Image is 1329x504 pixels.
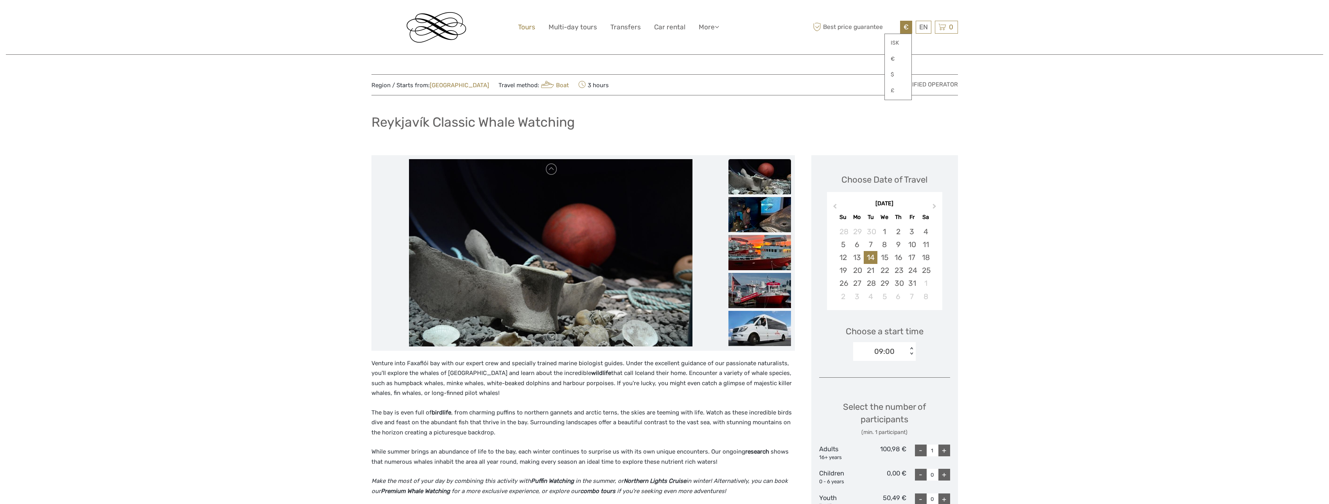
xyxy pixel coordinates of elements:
div: Choose Monday, October 13th, 2025 [850,251,864,264]
a: ISK [885,36,911,50]
div: Th [891,212,905,222]
div: Tu [864,212,877,222]
div: Choose Tuesday, September 30th, 2025 [864,225,877,238]
button: Next Month [929,202,942,214]
div: Choose Saturday, October 4th, 2025 [919,225,933,238]
div: Select the number of participants [819,401,950,436]
p: Venture into Faxaflói bay with our expert crew and specially trained marine biologist guides. Und... [371,359,795,398]
div: Choose Friday, October 3rd, 2025 [905,225,919,238]
div: + [938,469,950,481]
div: Choose Date of Travel [841,174,927,186]
a: £ [885,84,911,98]
span: Choose a start time [846,325,924,337]
strong: wildlife [591,369,611,377]
strong: combo tours [580,488,615,495]
div: Choose Wednesday, November 5th, 2025 [877,290,891,303]
h1: Reykjavík Classic Whale Watching [371,114,575,130]
div: Choose Thursday, October 2nd, 2025 [891,225,905,238]
div: Choose Monday, October 27th, 2025 [850,277,864,290]
span: Verified Operator [901,81,958,89]
a: Multi-day tours [549,22,597,33]
div: Choose Saturday, October 11th, 2025 [919,238,933,251]
div: Choose Tuesday, October 21st, 2025 [864,264,877,277]
div: Choose Thursday, October 30th, 2025 [891,277,905,290]
div: Children [819,469,863,485]
div: Choose Friday, October 31st, 2025 [905,277,919,290]
div: 0,00 € [863,469,906,485]
div: Choose Thursday, October 23rd, 2025 [891,264,905,277]
div: Choose Sunday, October 5th, 2025 [836,238,850,251]
div: Choose Tuesday, November 4th, 2025 [864,290,877,303]
img: 4ca08af2e66442bb931b724779bce278_slider_thumbnail.jpeg [728,273,791,308]
em: if you're seeking even more adventures! [617,488,726,495]
a: Transfers [610,22,641,33]
div: Choose Friday, October 10th, 2025 [905,238,919,251]
a: More [699,22,719,33]
div: < > [908,347,915,355]
div: Choose Friday, November 7th, 2025 [905,290,919,303]
a: Car rental [654,22,685,33]
div: Choose Monday, November 3rd, 2025 [850,290,864,303]
span: Region / Starts from: [371,81,489,90]
em: Make the most of your day by combining this activity with [371,477,531,484]
div: Choose Saturday, November 1st, 2025 [919,277,933,290]
div: Choose Sunday, October 12th, 2025 [836,251,850,264]
img: 446c151336a94486b03fd26403f8b561_slider_thumbnail.jpeg [728,235,791,270]
img: 823f38e334554ab8ac4a20d60b333566_slider_thumbnail.jpeg [728,311,791,346]
div: Mo [850,212,864,222]
div: Choose Wednesday, October 29th, 2025 [877,277,891,290]
div: Choose Monday, September 29th, 2025 [850,225,864,238]
button: Previous Month [828,202,840,214]
div: 16+ years [819,454,863,461]
em: for a more exclusive experience, or explore our [452,488,580,495]
div: Adults [819,445,863,461]
span: 0 [948,23,954,31]
div: Sa [919,212,933,222]
div: Choose Friday, October 17th, 2025 [905,251,919,264]
div: Choose Thursday, October 9th, 2025 [891,238,905,251]
a: Tours [518,22,535,33]
a: Boat [539,82,569,89]
div: Choose Wednesday, October 22nd, 2025 [877,264,891,277]
strong: Northern Lights Cruise [624,477,686,484]
span: € [904,23,909,31]
div: Choose Sunday, November 2nd, 2025 [836,290,850,303]
div: Choose Tuesday, October 14th, 2025 [864,251,877,264]
span: Best price guarantee [811,21,898,34]
p: While summer brings an abundance of life to the bay, each winter continues to surprise us with it... [371,447,795,467]
div: Choose Saturday, November 8th, 2025 [919,290,933,303]
em: in the summer, or [576,477,624,484]
span: Travel method: [499,79,569,90]
div: - [915,469,927,481]
strong: birdlife [432,409,451,416]
div: Choose Tuesday, October 28th, 2025 [864,277,877,290]
div: Choose Friday, October 24th, 2025 [905,264,919,277]
div: We [877,212,891,222]
div: Choose Sunday, September 28th, 2025 [836,225,850,238]
strong: research [745,448,769,455]
div: Choose Wednesday, October 8th, 2025 [877,238,891,251]
div: [DATE] [827,200,942,208]
div: Choose Wednesday, October 15th, 2025 [877,251,891,264]
div: Choose Wednesday, October 1st, 2025 [877,225,891,238]
div: + [938,445,950,456]
div: - [915,445,927,456]
div: Fr [905,212,919,222]
div: (min. 1 participant) [819,429,950,436]
img: cc243298659845bb82f453d580ab503e_main_slider.jpeg [409,159,692,347]
a: $ [885,68,911,82]
div: 0 - 6 years [819,478,863,486]
div: Choose Sunday, October 26th, 2025 [836,277,850,290]
div: Choose Tuesday, October 7th, 2025 [864,238,877,251]
a: [GEOGRAPHIC_DATA] [430,82,489,89]
strong: Premium Whale Watching [381,488,450,495]
div: Su [836,212,850,222]
div: EN [916,21,931,34]
div: Choose Monday, October 20th, 2025 [850,264,864,277]
img: 155d94fbfdb34e4c8e402963638288d9_slider_thumbnail.jpeg [728,197,791,232]
div: Choose Monday, October 6th, 2025 [850,238,864,251]
a: € [885,52,911,66]
div: 100,98 € [863,445,906,461]
em: in winter! Alternatively, you can book our [371,477,788,495]
img: cc243298659845bb82f453d580ab503e_slider_thumbnail.jpeg [728,159,791,194]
